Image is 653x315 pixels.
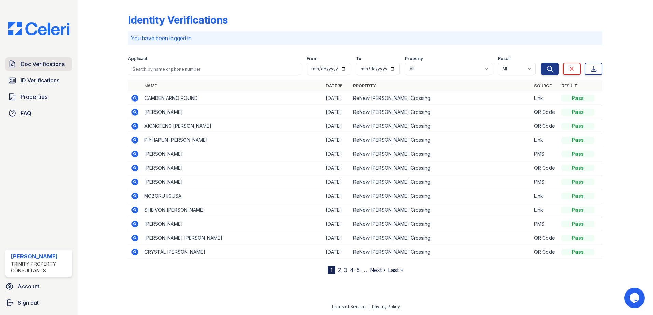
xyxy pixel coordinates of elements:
td: [DATE] [323,119,350,133]
td: [DATE] [323,133,350,147]
td: CRYSTAL [PERSON_NAME] [142,245,323,259]
td: PMS [531,175,559,189]
div: Pass [561,123,594,130]
div: Pass [561,193,594,199]
a: Sign out [3,296,75,310]
td: PIYHAPUN [PERSON_NAME] [142,133,323,147]
span: Doc Verifications [20,60,65,68]
td: [DATE] [323,105,350,119]
td: [PERSON_NAME] [PERSON_NAME] [142,231,323,245]
img: CE_Logo_Blue-a8612792a0a2168367f1c8372b55b34899dd931a85d93a1a3d3e32e68fde9ad4.png [3,22,75,35]
td: ReNew [PERSON_NAME] Crossing [350,245,532,259]
a: FAQ [5,106,72,120]
div: Pass [561,151,594,157]
td: [DATE] [323,161,350,175]
td: [PERSON_NAME] [142,217,323,231]
a: Terms of Service [331,304,366,309]
td: NOBORU IIGUSA [142,189,323,203]
td: ReNew [PERSON_NAME] Crossing [350,147,532,161]
td: ReNew [PERSON_NAME] Crossing [350,161,532,175]
div: Pass [561,95,594,102]
label: From [307,56,317,61]
td: Link [531,203,559,217]
td: [DATE] [323,245,350,259]
td: ReNew [PERSON_NAME] Crossing [350,231,532,245]
input: Search by name or phone number [128,63,301,75]
a: Privacy Policy [372,304,400,309]
td: QR Code [531,105,559,119]
span: … [362,266,367,274]
p: You have been logged in [131,34,600,42]
label: Result [498,56,511,61]
span: FAQ [20,109,31,117]
td: ReNew [PERSON_NAME] Crossing [350,105,532,119]
td: QR Code [531,231,559,245]
td: SHEIVON [PERSON_NAME] [142,203,323,217]
div: | [368,304,370,309]
a: Doc Verifications [5,57,72,71]
td: ReNew [PERSON_NAME] Crossing [350,203,532,217]
a: Property [353,83,376,88]
label: Applicant [128,56,147,61]
span: ID Verifications [20,76,59,85]
div: Pass [561,137,594,144]
div: Trinity Property Consultants [11,260,69,274]
span: Properties [20,93,47,101]
a: Date ▼ [326,83,342,88]
div: Pass [561,207,594,213]
td: CAMDEN ARNO ROUND [142,91,323,105]
td: QR Code [531,119,559,133]
td: PMS [531,147,559,161]
a: Result [561,83,578,88]
td: ReNew [PERSON_NAME] Crossing [350,175,532,189]
a: Name [144,83,157,88]
span: Sign out [18,299,39,307]
td: PMS [531,217,559,231]
a: 2 [338,267,341,273]
a: Properties [5,90,72,104]
td: [PERSON_NAME] [142,105,323,119]
a: 4 [350,267,354,273]
td: XIONGFENG [PERSON_NAME] [142,119,323,133]
a: ID Verifications [5,74,72,87]
span: Account [18,282,39,290]
div: Identity Verifications [128,14,228,26]
a: Account [3,280,75,293]
td: QR Code [531,161,559,175]
div: Pass [561,179,594,185]
td: Link [531,91,559,105]
td: [DATE] [323,175,350,189]
div: Pass [561,249,594,255]
div: 1 [328,266,335,274]
a: 3 [344,267,347,273]
td: [DATE] [323,203,350,217]
div: Pass [561,235,594,241]
td: [PERSON_NAME] [142,175,323,189]
td: QR Code [531,245,559,259]
td: ReNew [PERSON_NAME] Crossing [350,91,532,105]
td: [DATE] [323,147,350,161]
td: [PERSON_NAME] [142,161,323,175]
td: Link [531,133,559,147]
td: ReNew [PERSON_NAME] Crossing [350,119,532,133]
td: [DATE] [323,231,350,245]
td: ReNew [PERSON_NAME] Crossing [350,189,532,203]
div: Pass [561,221,594,227]
label: To [356,56,361,61]
td: [DATE] [323,189,350,203]
a: 5 [357,267,360,273]
td: ReNew [PERSON_NAME] Crossing [350,217,532,231]
iframe: chat widget [624,288,646,308]
td: [DATE] [323,91,350,105]
td: [DATE] [323,217,350,231]
label: Property [405,56,423,61]
td: [PERSON_NAME] [142,147,323,161]
div: [PERSON_NAME] [11,252,69,260]
a: Next › [370,267,385,273]
div: Pass [561,109,594,116]
div: Pass [561,165,594,171]
td: Link [531,189,559,203]
a: Source [534,83,552,88]
a: Last » [388,267,403,273]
